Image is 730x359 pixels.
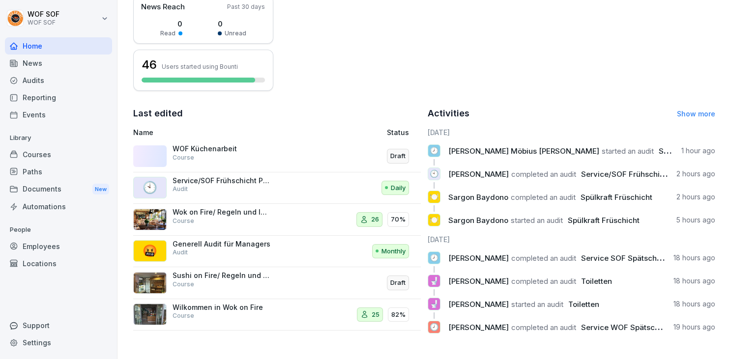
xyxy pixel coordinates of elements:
[5,238,112,255] a: Employees
[581,193,652,202] span: Spülkraft Früschicht
[511,216,563,225] span: started an audit
[448,300,509,309] span: [PERSON_NAME]
[227,2,265,11] p: Past 30 days
[5,317,112,334] div: Support
[173,185,188,193] p: Audit
[511,300,563,309] span: started an audit
[581,253,709,263] span: Service SOF Spätschicht Checkliste
[133,209,167,230] img: lr4cevy699ul5vij1e34igg4.png
[387,127,409,138] p: Status
[5,180,112,198] a: DocumentsNew
[511,276,576,286] span: completed an audit
[5,180,112,198] div: Documents
[676,169,715,179] p: 2 hours ago
[430,144,439,158] p: 🕗
[5,198,112,215] a: Automations
[5,334,112,351] a: Settings
[133,272,167,294] img: nsy3j7j0359sgxoxlx1dqr88.png
[428,234,715,245] h6: [DATE]
[173,153,194,162] p: Course
[448,216,508,225] span: Sargon Baydono
[390,151,406,161] p: Draft
[581,276,612,286] span: Toiletten
[5,130,112,146] p: Library
[5,222,112,238] p: People
[5,55,112,72] a: News
[173,311,194,320] p: Course
[5,163,112,180] a: Paths
[371,215,379,224] p: 26
[381,247,406,256] p: Monthly
[5,89,112,106] div: Reporting
[390,278,406,288] p: Draft
[173,248,188,257] p: Audit
[448,146,599,156] span: [PERSON_NAME] Möbius [PERSON_NAME]
[676,192,715,202] p: 2 hours ago
[673,253,715,263] p: 18 hours ago
[173,280,194,289] p: Course
[681,146,715,156] p: 1 hour ago
[160,19,182,29] p: 0
[581,323,712,332] span: Service WOF Spätschicht Checkliste
[28,10,59,19] p: WOF SOF
[28,19,59,26] p: WOF SOF
[430,320,439,334] p: 🕗
[5,255,112,272] a: Locations
[133,172,421,204] a: 🕙Service/SOF Frühschicht PlanAuditDaily
[5,37,112,55] a: Home
[581,169,688,179] span: Service/SOF Frühschicht Plan
[448,193,508,202] span: Sargon Baydono
[391,215,406,224] p: 70%
[173,303,271,312] p: Wilkommen in Wok on Fire
[143,242,157,260] p: 🤬
[448,276,509,286] span: [PERSON_NAME]
[5,146,112,163] a: Courses
[173,217,194,225] p: Course
[173,144,271,153] p: WOF Küchenarbeit
[133,299,421,331] a: Wilkommen in Wok on FireCourse2582%
[673,276,715,286] p: 18 hours ago
[511,253,576,263] span: completed an audit
[511,193,576,202] span: completed an audit
[391,183,406,193] p: Daily
[568,300,599,309] span: Toiletten
[173,240,271,249] p: Generell Audit für Managers
[141,1,185,13] p: News Reach
[511,169,576,179] span: completed an audit
[133,107,421,120] h2: Last edited
[602,146,654,156] span: started an audit
[173,176,271,185] p: Service/SOF Frühschicht Plan
[133,236,421,268] a: 🤬Generell Audit für ManagersAuditMonthly
[511,323,576,332] span: completed an audit
[448,169,509,179] span: [PERSON_NAME]
[133,204,421,236] a: Wok on Fire/ Regeln und InformationenCourse2670%
[430,167,439,181] p: 🕙
[133,267,421,299] a: Sushi on Fire/ Regeln und InformationenCourseDraft
[133,140,421,172] a: WOF KüchenarbeitCourseDraft
[430,213,439,227] p: 🍽️
[430,274,439,288] p: 🚽
[5,106,112,123] a: Events
[430,190,439,204] p: 🍽️
[430,251,439,265] p: 🕗
[160,29,175,38] p: Read
[162,63,238,70] p: Users started using Bounti
[218,19,246,29] p: 0
[391,310,406,320] p: 82%
[372,310,380,320] p: 25
[430,297,439,311] p: 🚽
[133,127,309,138] p: Name
[677,110,715,118] a: Show more
[428,107,469,120] h2: Activities
[143,179,157,196] p: 🕙
[173,271,271,280] p: Sushi on Fire/ Regeln und Informationen
[173,208,271,217] p: Wok on Fire/ Regeln und Informationen
[5,72,112,89] a: Audits
[448,323,509,332] span: [PERSON_NAME]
